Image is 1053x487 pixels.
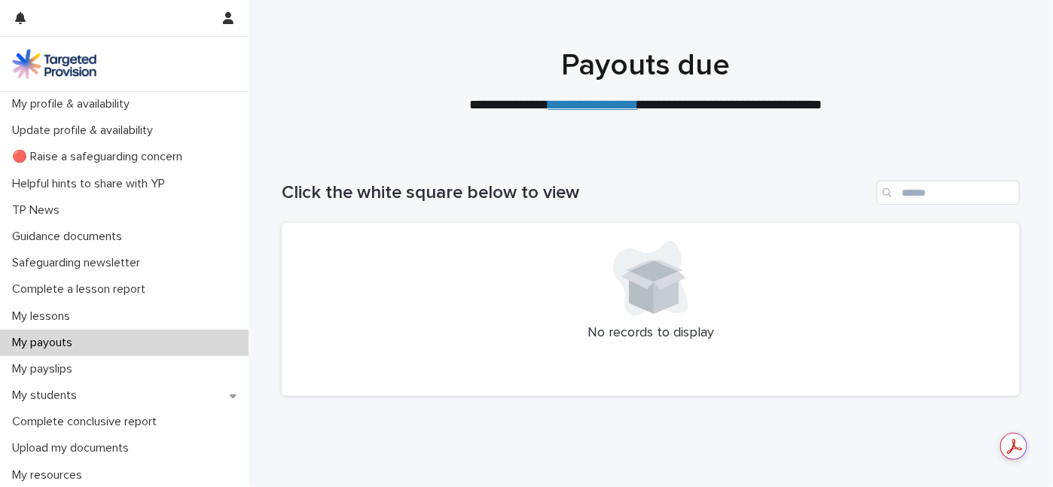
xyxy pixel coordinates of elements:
[6,256,152,270] p: Safeguarding newsletter
[6,282,157,297] p: Complete a lesson report
[6,230,134,244] p: Guidance documents
[282,182,871,204] h1: Click the white square below to view
[6,415,169,429] p: Complete conclusive report
[300,325,1002,342] p: No records to display
[6,468,94,482] p: My resources
[6,123,165,138] p: Update profile & availability
[12,49,96,79] img: M5nRWzHhSzIhMunXDL62
[6,203,72,218] p: TP News
[6,150,194,164] p: 🔴 Raise a safeguarding concern
[6,97,142,111] p: My profile & availability
[6,388,89,403] p: My students
[877,181,1020,205] input: Search
[6,177,177,191] p: Helpful hints to share with YP
[6,441,141,455] p: Upload my documents
[6,362,84,376] p: My payslips
[276,47,1015,84] h1: Payouts due
[6,309,82,324] p: My lessons
[6,336,84,350] p: My payouts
